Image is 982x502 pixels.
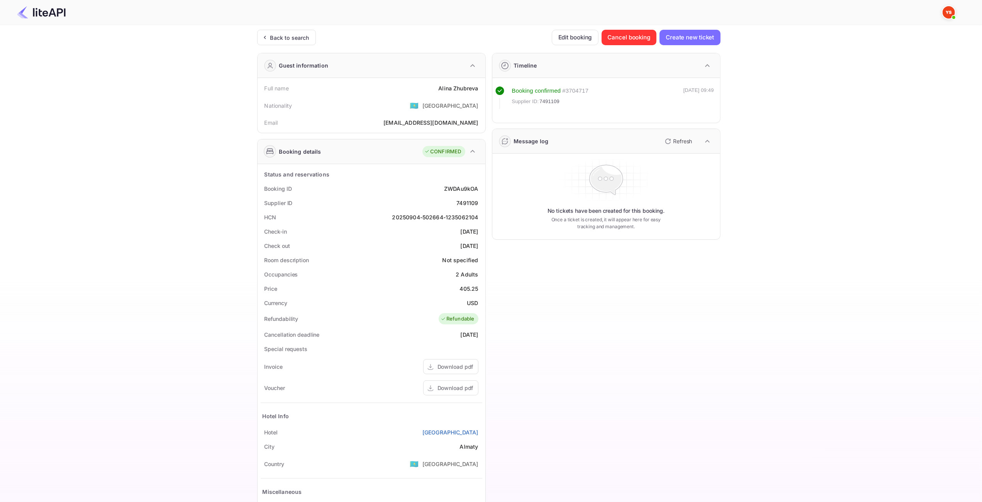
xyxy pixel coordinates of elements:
[265,299,287,307] div: Currency
[424,148,461,156] div: CONFIRMED
[512,98,539,105] span: Supplier ID:
[265,384,285,392] div: Voucher
[265,345,307,353] div: Special requests
[456,199,478,207] div: 7491109
[548,207,665,215] p: No tickets have been created for this booking.
[265,270,298,278] div: Occupancies
[512,86,561,95] div: Booking confirmed
[461,242,478,250] div: [DATE]
[422,428,478,436] a: [GEOGRAPHIC_DATA]
[392,213,478,221] div: 20250904-502664-1235062104
[422,102,478,110] div: [GEOGRAPHIC_DATA]
[514,61,537,70] div: Timeline
[265,443,275,451] div: City
[562,86,589,95] div: # 3704717
[383,119,478,127] div: [EMAIL_ADDRESS][DOMAIN_NAME]
[461,227,478,236] div: [DATE]
[265,227,287,236] div: Check-in
[443,256,478,264] div: Not specified
[660,30,720,45] button: Create new ticket
[270,34,309,42] div: Back to search
[265,363,283,371] div: Invoice
[265,428,278,436] div: Hotel
[683,86,714,109] div: [DATE] 09:49
[265,242,290,250] div: Check out
[422,460,478,468] div: [GEOGRAPHIC_DATA]
[279,148,321,156] div: Booking details
[265,102,292,110] div: Nationality
[552,30,599,45] button: Edit booking
[265,185,292,193] div: Booking ID
[265,84,289,92] div: Full name
[263,412,289,420] div: Hotel Info
[265,213,276,221] div: HCN
[265,119,278,127] div: Email
[460,285,478,293] div: 405.25
[456,270,478,278] div: 2 Adults
[673,137,692,145] p: Refresh
[461,331,478,339] div: [DATE]
[279,61,329,70] div: Guest information
[438,363,473,371] div: Download pdf
[441,315,475,323] div: Refundable
[660,135,695,148] button: Refresh
[265,460,284,468] div: Country
[265,199,293,207] div: Supplier ID
[438,384,473,392] div: Download pdf
[265,285,278,293] div: Price
[467,299,478,307] div: USD
[17,6,66,19] img: LiteAPI Logo
[438,84,478,92] div: Alina Zhubreva
[444,185,478,193] div: ZWDAu9kOA
[943,6,955,19] img: Yandex Support
[265,170,329,178] div: Status and reservations
[410,98,419,112] span: United States
[545,216,667,230] p: Once a ticket is created, it will appear here for easy tracking and management.
[514,137,549,145] div: Message log
[265,256,309,264] div: Room description
[263,488,302,496] div: Miscellaneous
[265,315,299,323] div: Refundability
[410,457,419,471] span: United States
[539,98,560,105] span: 7491109
[460,443,478,451] div: Almaty
[602,30,657,45] button: Cancel booking
[265,331,320,339] div: Cancellation deadline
